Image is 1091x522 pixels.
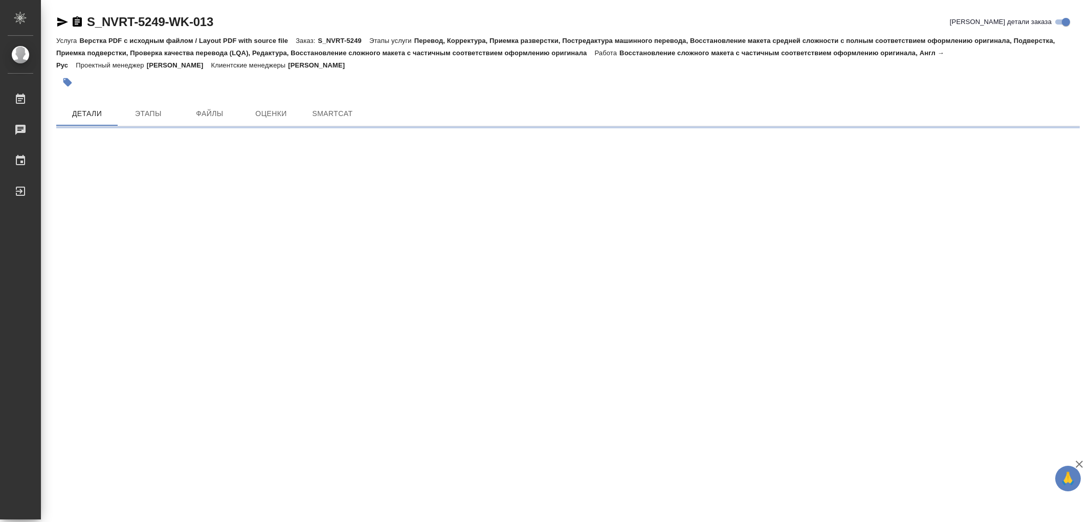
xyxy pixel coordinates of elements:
[79,37,296,44] p: Верстка PDF с исходным файлом / Layout PDF with source file
[185,107,234,120] span: Файлы
[76,61,146,69] p: Проектный менеджер
[1055,466,1081,491] button: 🙏
[56,37,79,44] p: Услуга
[87,15,213,29] a: S_NVRT-5249-WK-013
[296,37,318,44] p: Заказ:
[56,37,1055,57] p: Перевод, Корректура, Приемка разверстки, Постредактура машинного перевода, Восстановление макета ...
[62,107,112,120] span: Детали
[247,107,296,120] span: Оценки
[211,61,288,69] p: Клиентские менеджеры
[124,107,173,120] span: Этапы
[288,61,352,69] p: [PERSON_NAME]
[56,16,69,28] button: Скопировать ссылку для ЯМессенджера
[308,107,357,120] span: SmartCat
[56,71,79,94] button: Добавить тэг
[1059,468,1077,489] span: 🙏
[369,37,414,44] p: Этапы услуги
[950,17,1052,27] span: [PERSON_NAME] детали заказа
[594,49,619,57] p: Работа
[71,16,83,28] button: Скопировать ссылку
[147,61,211,69] p: [PERSON_NAME]
[318,37,369,44] p: S_NVRT-5249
